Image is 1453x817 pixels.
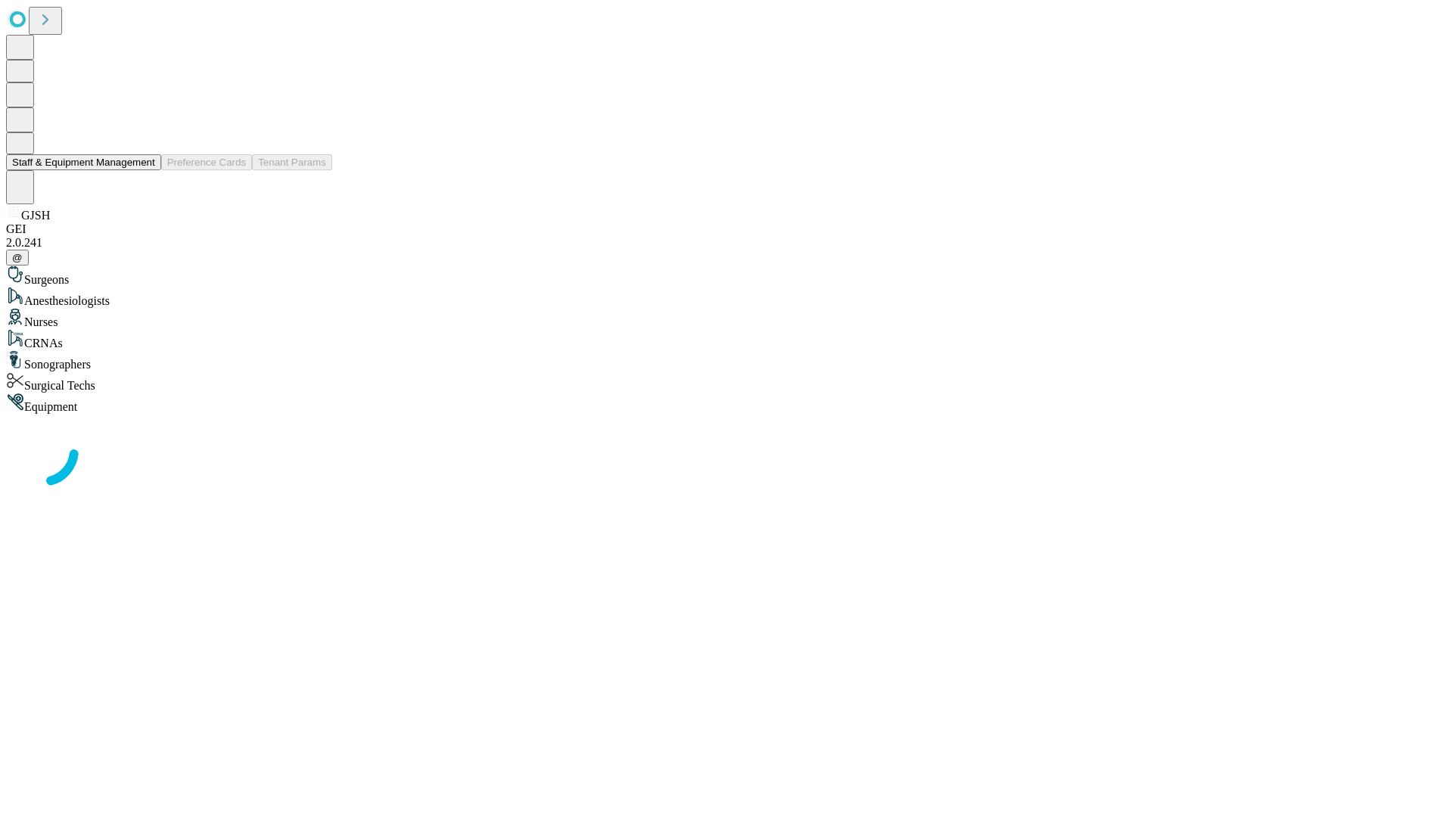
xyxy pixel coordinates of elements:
[12,252,23,263] span: @
[252,154,332,170] button: Tenant Params
[6,371,1447,393] div: Surgical Techs
[6,236,1447,250] div: 2.0.241
[6,222,1447,236] div: GEI
[6,154,161,170] button: Staff & Equipment Management
[161,154,252,170] button: Preference Cards
[6,287,1447,308] div: Anesthesiologists
[6,329,1447,350] div: CRNAs
[6,308,1447,329] div: Nurses
[6,250,29,266] button: @
[21,209,50,222] span: GJSH
[6,266,1447,287] div: Surgeons
[6,393,1447,414] div: Equipment
[6,350,1447,371] div: Sonographers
